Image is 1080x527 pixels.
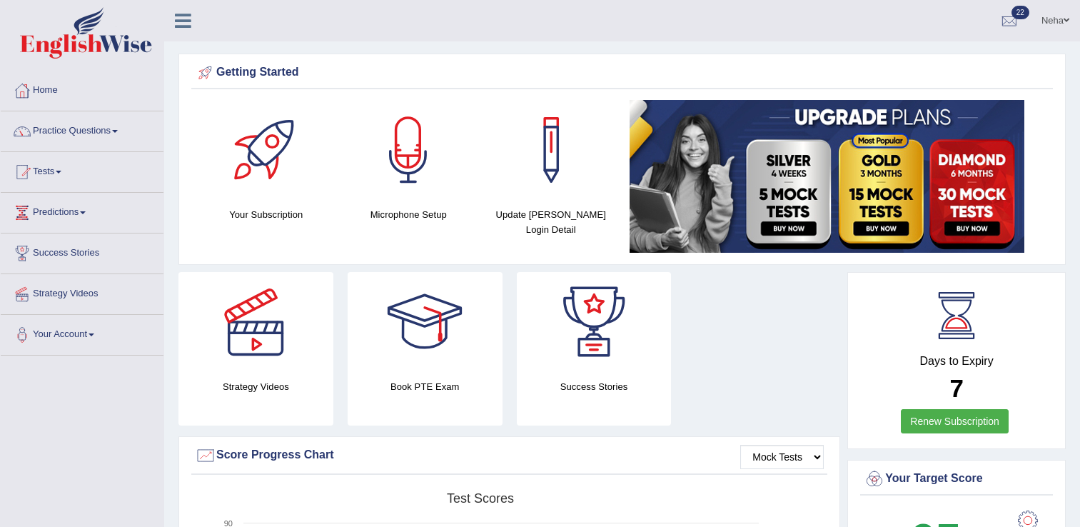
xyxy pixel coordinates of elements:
[487,207,615,237] h4: Update [PERSON_NAME] Login Detail
[517,379,672,394] h4: Success Stories
[202,207,330,222] h4: Your Subscription
[949,374,963,402] b: 7
[1,315,163,351] a: Your Account
[1,111,163,147] a: Practice Questions
[1,152,163,188] a: Tests
[195,445,824,466] div: Score Progress Chart
[345,207,473,222] h4: Microphone Setup
[348,379,503,394] h4: Book PTE Exam
[1,274,163,310] a: Strategy Videos
[178,379,333,394] h4: Strategy Videos
[630,100,1024,253] img: small5.jpg
[1,234,163,269] a: Success Stories
[901,409,1009,433] a: Renew Subscription
[864,355,1049,368] h4: Days to Expiry
[1,71,163,106] a: Home
[864,468,1049,490] div: Your Target Score
[1,193,163,229] a: Predictions
[195,62,1049,84] div: Getting Started
[1011,6,1029,19] span: 22
[447,491,514,506] tspan: Test scores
